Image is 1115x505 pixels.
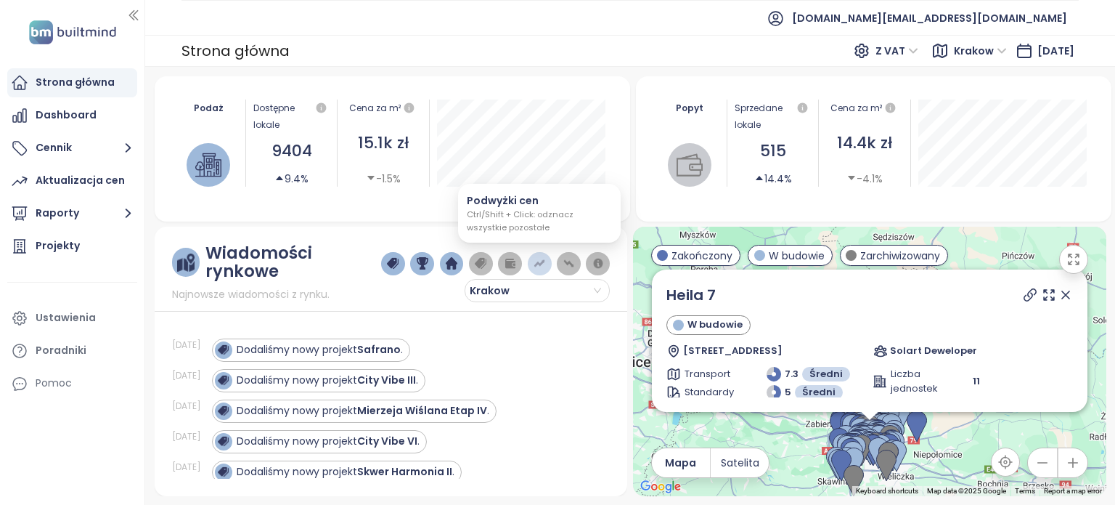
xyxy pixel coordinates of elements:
span: Z VAT [875,40,918,62]
button: Mapa [652,448,710,477]
img: information-circle.png [592,257,604,270]
img: icon [218,405,228,416]
div: [DATE] [172,339,208,352]
span: Mapa [665,455,696,471]
img: home-dark-blue.png [446,257,457,270]
span: Średni [802,385,836,400]
div: Ustawienia [36,309,96,327]
span: Solart Deweloper [889,344,976,358]
div: -1.5% [366,171,401,187]
strong: City Vibe VI [357,434,417,448]
span: Map data ©2025 Google [927,487,1006,495]
div: 14.4% [754,171,792,187]
div: Dodaliśmy nowy projekt . [237,434,420,449]
span: [DATE] [1037,44,1074,58]
span: caret-down [366,173,376,183]
img: logo [25,17,121,47]
div: Strona główna [36,73,115,92]
div: Pomoc [7,369,137,398]
div: Dodaliśmy nowy projekt . [237,403,489,419]
span: Najnowsze wiadomości z rynku. [172,286,330,302]
div: Dodaliśmy nowy projekt . [237,373,418,388]
img: price-increases.png [534,257,545,270]
a: Terms [1015,487,1035,495]
div: Dodaliśmy nowy projekt . [237,342,403,357]
span: 7.3 [785,367,799,381]
div: Projekty [36,237,80,255]
strong: City Vibe III [357,373,416,387]
span: 11 [973,374,980,389]
div: Cena za m² [826,100,903,117]
img: wallet-dark-grey.png [505,257,516,270]
div: Wiadomości rynkowe [205,244,381,280]
img: trophy-dark-blue.png [417,257,428,270]
span: W budowie [769,248,825,264]
div: 14.4k zł [826,131,903,156]
a: Projekty [7,232,137,261]
div: [DATE] [172,400,208,413]
div: Strona główna [181,38,290,64]
span: Krakow [470,280,557,302]
strong: Mierzeja Wiślana Etap IV [357,403,487,418]
a: Dashboard [7,101,137,130]
a: Open this area in Google Maps (opens a new window) [637,477,685,496]
div: Dashboard [36,106,97,124]
button: Cennik [7,134,137,163]
div: 9.4% [274,171,309,187]
div: Poradniki [36,342,86,360]
span: Satelita [721,455,759,471]
span: caret-up [274,173,285,183]
div: Dodaliśmy nowy projekt . [237,464,454,480]
span: Ctrl/Shift + Click: odznacz wszystkie pozostałe [467,209,612,234]
span: Zarchiwizowany [860,248,940,264]
span: caret-down [846,173,857,183]
a: Report a map error [1044,487,1102,495]
span: Standardy [685,385,735,400]
span: caret-up [754,173,764,183]
span: Zakończony [671,248,732,264]
img: Google [637,477,685,496]
div: Popyt [661,100,719,116]
span: 5 [785,385,791,400]
img: house [195,152,221,178]
div: Sprzedane lokale [735,100,812,133]
span: [STREET_ADDRESS] [682,344,782,358]
img: wallet [677,152,703,178]
img: icon [218,344,228,355]
div: [DATE] [172,461,208,474]
div: 515 [735,139,812,164]
div: [DATE] [172,430,208,443]
a: Aktualizacja cen [7,166,137,195]
div: Aktualizacja cen [36,171,125,190]
img: ruler [177,254,195,272]
div: Podaż [179,100,238,116]
span: Transport [685,367,735,381]
span: Średni [809,367,843,381]
a: Strona główna [7,68,137,97]
span: Krakow [954,40,1007,62]
span: Liczba jednostek [890,367,940,396]
img: price-tag-dark-blue.png [387,257,399,270]
a: Poradniki [7,336,137,365]
div: 15.1k zł [345,131,422,156]
div: Pomoc [36,374,72,392]
a: Heila 7 [666,285,716,305]
img: icon [218,375,228,385]
a: Ustawienia [7,304,137,333]
div: -4.1% [846,171,883,187]
div: Cena za m² [349,100,401,117]
span: [DOMAIN_NAME][EMAIL_ADDRESS][DOMAIN_NAME] [792,1,1067,36]
button: Keyboard shortcuts [856,486,918,496]
span: W budowie [687,318,742,332]
img: price-decreases.png [563,257,575,270]
img: icon [218,436,228,446]
span: Podwyżki cen [467,193,612,209]
div: Dostępne lokale [253,100,330,133]
img: icon [218,466,228,477]
strong: Safrano [357,342,401,357]
strong: Skwer Harmonia II [357,464,452,479]
div: 9404 [253,139,330,164]
button: Raporty [7,199,137,228]
div: [DATE] [172,369,208,382]
img: price-tag-grey.png [475,257,486,270]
